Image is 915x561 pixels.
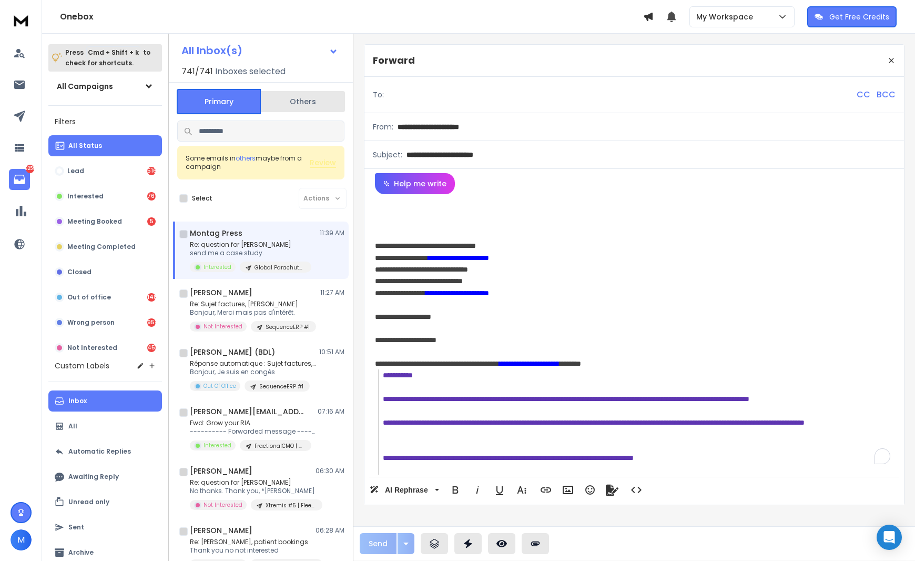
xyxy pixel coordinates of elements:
[181,65,213,78] span: 741 / 741
[147,217,156,226] div: 5
[558,479,578,500] button: Insert Image (⌘P)
[48,441,162,462] button: Automatic Replies
[261,90,345,113] button: Others
[204,501,242,509] p: Not Interested
[48,312,162,333] button: Wrong person954
[147,167,156,175] div: 516
[68,142,102,150] p: All Status
[204,382,236,390] p: Out Of Office
[190,228,242,238] h1: Montag Press
[319,348,344,356] p: 10:51 AM
[190,487,316,495] p: No thanks. Thank you, *[PERSON_NAME]
[48,211,162,232] button: Meeting Booked5
[807,6,897,27] button: Get Free Credits
[190,368,316,376] p: Bonjour, Je suis en congés
[316,467,344,475] p: 06:30 AM
[445,479,465,500] button: Bold (⌘B)
[68,473,119,481] p: Awaiting Reply
[65,47,150,68] p: Press to check for shortcuts.
[204,323,242,330] p: Not Interested
[373,89,384,100] p: To:
[173,40,347,61] button: All Inbox(s)
[55,360,109,371] h3: Custom Labels
[68,397,87,405] p: Inbox
[375,173,455,194] button: Help me write
[11,529,32,550] button: M
[877,88,896,101] p: BCC
[186,154,310,171] div: Some emails in maybe from a campaign
[602,479,622,500] button: Signature
[316,526,344,535] p: 06:28 AM
[236,154,256,163] span: others
[147,192,156,201] div: 761
[48,466,162,487] button: Awaiting Reply
[68,548,94,557] p: Archive
[67,217,122,226] p: Meeting Booked
[190,406,306,417] h1: [PERSON_NAME][EMAIL_ADDRESS][DOMAIN_NAME]
[68,422,77,430] p: All
[67,344,117,352] p: Not Interested
[266,502,316,509] p: Xtremis #5 | Fleet - Smaller Home services | [GEOGRAPHIC_DATA]
[696,12,757,22] p: My Workspace
[67,293,111,302] p: Out of office
[177,89,261,114] button: Primary
[255,442,305,450] p: FractionalCMO | #2
[190,427,316,436] p: ---------- Forwarded message --------- From: [PERSON_NAME]
[147,344,156,352] div: 4541
[68,498,109,506] p: Unread only
[147,293,156,302] div: 1482
[192,194,212,203] label: Select
[67,167,84,175] p: Lead
[320,229,344,237] p: 11:39 AM
[57,81,113,92] h1: All Campaigns
[512,479,532,500] button: More Text
[373,122,393,132] p: From:
[580,479,600,500] button: Emoticons
[68,523,84,532] p: Sent
[320,288,344,297] p: 11:27 AM
[147,318,156,327] div: 954
[190,347,275,357] h1: [PERSON_NAME] (BDL)
[190,478,316,487] p: Re: question for [PERSON_NAME]
[467,479,487,500] button: Italic (⌘I)
[318,407,344,416] p: 07:16 AM
[9,169,30,190] a: 8259
[190,466,252,476] h1: [PERSON_NAME]
[48,262,162,283] button: Closed
[86,46,140,58] span: Cmd + Shift + k
[368,479,441,500] button: AI Rephrase
[26,165,34,173] p: 8259
[877,525,902,550] div: Open Intercom Messenger
[67,243,136,251] p: Meeting Completed
[48,161,162,182] button: Lead516
[310,157,336,168] button: Review
[190,300,316,308] p: Re: Sujet factures, [PERSON_NAME]
[536,479,556,500] button: Insert Link (⌘K)
[373,53,415,68] p: Forward
[67,268,91,276] p: Closed
[48,337,162,358] button: Not Interested4541
[204,263,231,271] p: Interested
[48,114,162,129] h3: Filters
[48,517,162,538] button: Sent
[60,11,643,23] h1: Onebox
[48,236,162,257] button: Meeting Completed
[48,287,162,308] button: Out of office1482
[48,186,162,207] button: Interested761
[190,546,316,555] p: Thank you no not interested
[364,194,904,475] div: To enrich screen reader interactions, please activate Accessibility in Grammarly extension settings
[190,287,252,298] h1: [PERSON_NAME]
[259,383,303,390] p: SequenceERP #1
[490,479,510,500] button: Underline (⌘U)
[48,492,162,513] button: Unread only
[266,323,310,331] p: SequenceERP #1
[181,45,242,56] h1: All Inbox(s)
[829,12,889,22] p: Get Free Credits
[48,416,162,437] button: All
[190,419,316,427] p: Fwd: Grow your RIA
[11,11,32,30] img: logo
[626,479,646,500] button: Code View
